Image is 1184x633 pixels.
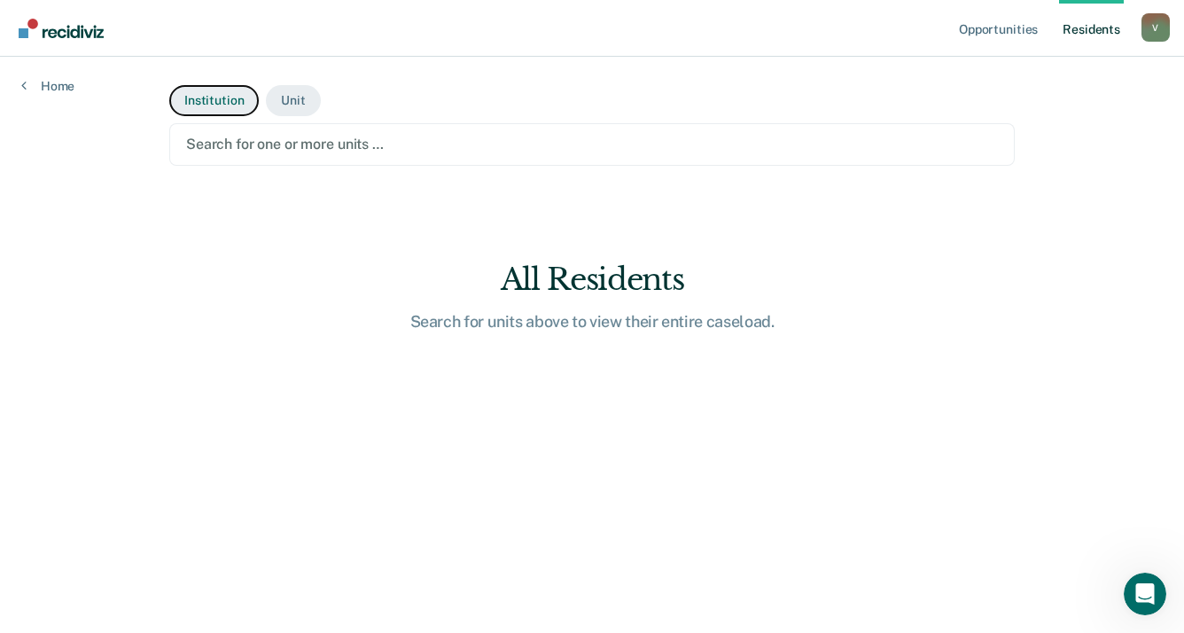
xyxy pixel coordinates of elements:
div: Search for units above to view their entire caseload. [308,312,876,332]
div: All Residents [308,262,876,298]
iframe: Intercom live chat [1124,573,1166,615]
button: Institution [169,85,259,116]
div: V [1141,13,1170,42]
a: Home [21,78,74,94]
button: Profile dropdown button [1141,13,1170,42]
button: Unit [266,85,320,116]
img: Recidiviz [19,19,104,38]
